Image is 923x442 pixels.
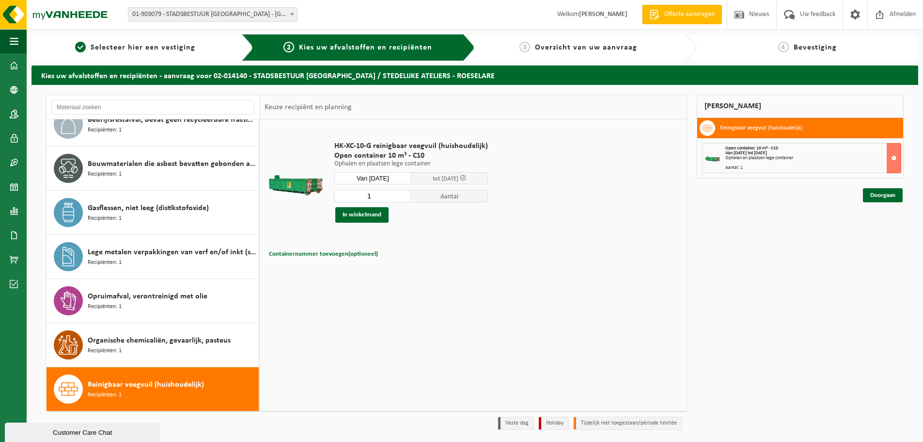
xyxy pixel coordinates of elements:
[778,42,789,52] span: 4
[88,126,122,135] span: Recipiënten: 1
[128,8,297,21] span: 01-903079 - STADSBESTUUR ROESELARE - ROESELARE
[88,346,122,356] span: Recipiënten: 1
[51,100,254,115] input: Materiaal zoeken
[268,247,379,261] button: Containernummer toevoegen(optioneel)
[725,146,778,151] span: Open container 10 m³ - C10
[88,170,122,179] span: Recipiënten: 1
[75,42,86,52] span: 1
[579,11,627,18] strong: [PERSON_NAME]
[539,417,569,430] li: Holiday
[47,279,259,323] button: Opruimafval, verontreinigd met olie Recipiënten: 1
[519,42,530,52] span: 3
[725,165,901,170] div: Aantal: 1
[335,207,389,223] button: In winkelmand
[411,190,488,202] span: Aantal
[88,114,256,126] span: Bedrijfsrestafval, bevat geen recycleerbare fracties, verbrandbaar na verkleining
[662,10,717,19] span: Offerte aanvragen
[47,102,259,147] button: Bedrijfsrestafval, bevat geen recycleerbare fracties, verbrandbaar na verkleining Recipiënten: 1
[47,147,259,191] button: Bouwmaterialen die asbest bevatten gebonden aan cement, bitumen, kunststof of lijm (hechtgebonden...
[334,172,411,184] input: Selecteer datum
[334,141,488,151] span: HK-XC-10-G reinigbaar veegvuil (huishoudelijk)
[334,151,488,161] span: Open container 10 m³ - C10
[299,44,432,51] span: Kies uw afvalstoffen en recipiënten
[535,44,637,51] span: Overzicht van uw aanvraag
[47,235,259,279] button: Lege metalen verpakkingen van verf en/of inkt (schraapschoon) Recipiënten: 1
[88,258,122,267] span: Recipiënten: 1
[88,202,209,214] span: Gasflessen, niet leeg (distikstofoxide)
[88,391,122,400] span: Recipiënten: 1
[498,417,534,430] li: Vaste dag
[36,42,234,53] a: 1Selecteer hier een vestiging
[260,95,357,119] div: Keuze recipiënt en planning
[47,367,259,411] button: Reinigbaar veegvuil (huishoudelijk) Recipiënten: 1
[725,156,901,161] div: Ophalen en plaatsen lege container
[5,421,162,442] iframe: chat widget
[697,95,904,118] div: [PERSON_NAME]
[88,291,207,302] span: Opruimafval, verontreinigd met olie
[91,44,195,51] span: Selecteer hier een vestiging
[720,120,803,136] h3: Reinigbaar veegvuil (huishoudelijk)
[794,44,837,51] span: Bevestiging
[725,150,767,156] strong: Van [DATE] tot [DATE]
[88,379,204,391] span: Reinigbaar veegvuil (huishoudelijk)
[47,191,259,235] button: Gasflessen, niet leeg (distikstofoxide) Recipiënten: 1
[283,42,294,52] span: 2
[574,417,682,430] li: Tijdelijk niet toegestaan/période limitée
[269,251,378,257] span: Containernummer toevoegen(optioneel)
[88,158,256,170] span: Bouwmaterialen die asbest bevatten gebonden aan cement, bitumen, kunststof of lijm (hechtgebonden...
[334,161,488,167] p: Ophalen en plaatsen lege container
[433,176,458,182] span: tot [DATE]
[31,65,918,84] h2: Kies uw afvalstoffen en recipiënten - aanvraag voor 02-014140 - STADSBESTUUR [GEOGRAPHIC_DATA] / ...
[88,302,122,311] span: Recipiënten: 1
[88,214,122,223] span: Recipiënten: 1
[863,188,903,202] a: Doorgaan
[128,7,297,22] span: 01-903079 - STADSBESTUUR ROESELARE - ROESELARE
[88,335,231,346] span: Organische chemicaliën, gevaarlijk, pasteus
[88,246,256,258] span: Lege metalen verpakkingen van verf en/of inkt (schraapschoon)
[642,5,722,24] a: Offerte aanvragen
[47,323,259,367] button: Organische chemicaliën, gevaarlijk, pasteus Recipiënten: 1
